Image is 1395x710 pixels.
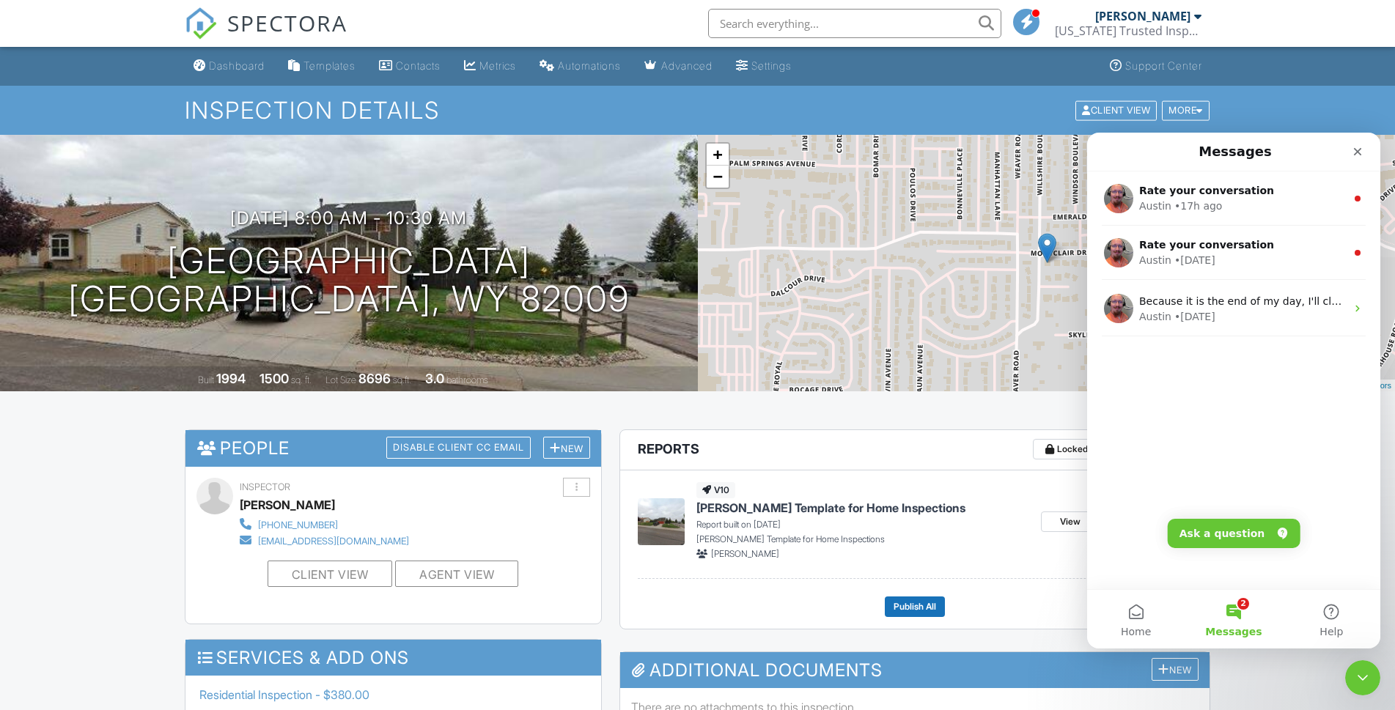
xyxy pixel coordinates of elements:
[543,437,590,459] div: New
[196,687,590,703] li: Service: Residential Inspection
[291,374,312,385] span: sq. ft.
[386,437,531,459] div: Disable Client CC Email
[258,519,338,531] div: [PHONE_NUMBER]
[620,652,1210,688] h3: Additional Documents
[396,59,441,72] div: Contacts
[230,208,467,228] h3: [DATE] 8:00 am - 10:30 am
[458,53,522,80] a: Metrics
[185,7,217,40] img: The Best Home Inspection Software - Spectora
[325,374,356,385] span: Lot Size
[373,53,446,80] a: Contacts
[1162,100,1210,120] div: More
[1345,660,1380,695] iframe: Intercom live chat
[185,640,601,676] h3: Services & Add ons
[751,59,792,72] div: Settings
[81,386,213,415] button: Ask a question
[534,53,627,80] a: Automations (Basic)
[240,481,290,492] span: Inspector
[1074,104,1160,115] a: Client View
[730,53,798,80] a: Settings
[227,7,347,38] span: SPECTORA
[258,536,409,547] div: [EMAIL_ADDRESS][DOMAIN_NAME]
[52,177,84,192] div: Austin
[34,494,64,504] span: Home
[87,177,128,192] div: • [DATE]
[1075,100,1157,120] div: Client View
[188,53,270,80] a: Dashboard
[393,374,411,385] span: sq.ft.
[707,166,729,188] a: Zoom out
[1038,233,1056,263] img: Marker
[1104,53,1208,80] a: Support Center
[446,374,488,385] span: bathrooms
[185,20,347,51] a: SPECTORA
[358,371,391,386] div: 8696
[118,494,174,504] span: Messages
[713,167,722,185] span: −
[68,242,630,319] h1: [GEOGRAPHIC_DATA] [GEOGRAPHIC_DATA], WY 82009
[708,9,1001,38] input: Search everything...
[707,144,729,166] a: Zoom in
[185,97,1211,123] h1: Inspection Details
[260,371,289,386] div: 1500
[282,53,361,80] a: Templates
[1125,59,1202,72] div: Support Center
[558,59,621,72] div: Automations
[1152,658,1199,681] div: New
[479,59,516,72] div: Metrics
[425,371,444,386] div: 3.0
[198,374,214,385] span: Built
[661,59,713,72] div: Advanced
[713,145,722,163] span: +
[199,687,369,702] span: Residential Inspection - $380.00
[1055,23,1201,38] div: Wyoming Trusted Inspections
[638,53,718,80] a: Advanced
[185,430,601,466] h3: People
[196,457,293,516] button: Help
[240,516,409,532] a: [PHONE_NUMBER]
[97,457,195,516] button: Messages
[1095,9,1190,23] div: [PERSON_NAME]
[216,371,246,386] div: 1994
[1087,133,1380,648] iframe: Intercom live chat
[240,532,409,548] a: [EMAIL_ADDRESS][DOMAIN_NAME]
[232,494,256,504] span: Help
[209,59,265,72] div: Dashboard
[240,494,335,516] div: [PERSON_NAME]
[303,59,356,72] div: Templates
